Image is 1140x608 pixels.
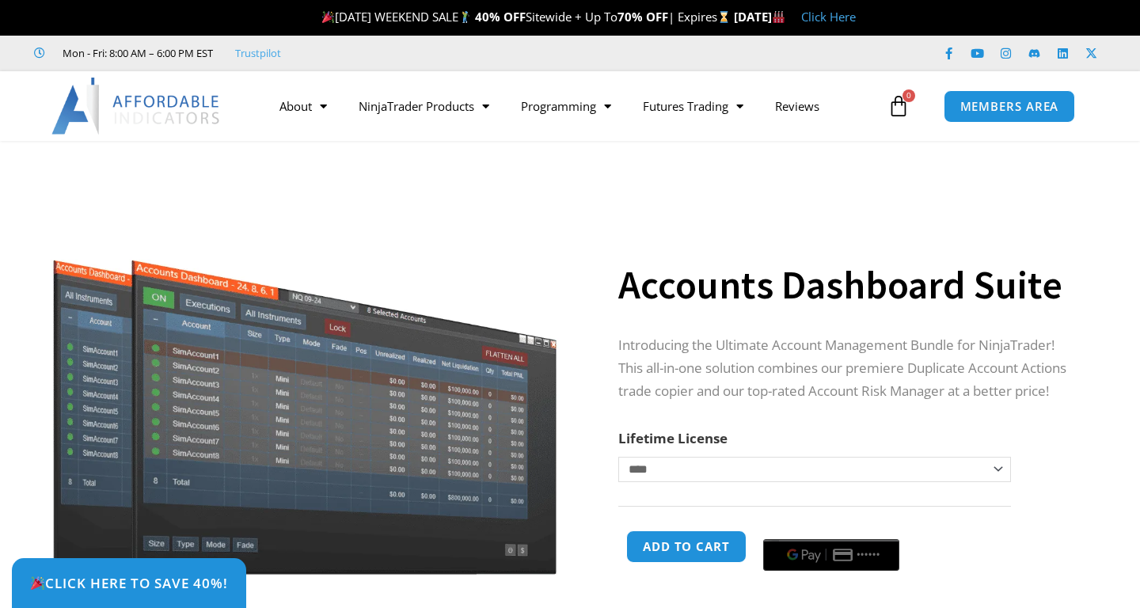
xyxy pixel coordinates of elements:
img: ⌛ [718,11,730,23]
strong: 70% OFF [617,9,668,25]
strong: 40% OFF [475,9,526,25]
a: Futures Trading [627,88,759,124]
img: Screenshot 2024-08-26 155710eeeee | Affordable Indicators – NinjaTrader [51,169,560,575]
span: [DATE] WEEKEND SALE Sitewide + Up To | Expires [318,9,734,25]
img: 🎉 [31,576,44,590]
label: Lifetime License [618,429,728,447]
text: •••••• [857,549,880,560]
a: Programming [505,88,627,124]
a: About [264,88,343,124]
strong: [DATE] [734,9,785,25]
a: Reviews [759,88,835,124]
p: Introducing the Ultimate Account Management Bundle for NinjaTrader! This all-in-one solution comb... [618,334,1081,403]
a: 🎉Click Here to save 40%! [12,558,246,608]
img: LogoAI | Affordable Indicators – NinjaTrader [51,78,222,135]
a: NinjaTrader Products [343,88,505,124]
nav: Menu [264,88,883,124]
a: MEMBERS AREA [944,90,1076,123]
span: Click Here to save 40%! [30,576,228,590]
a: Trustpilot [235,44,281,63]
button: Add to cart [626,530,747,563]
img: 🎉 [322,11,334,23]
span: MEMBERS AREA [960,101,1059,112]
span: Mon - Fri: 8:00 AM – 6:00 PM EST [59,44,213,63]
a: Click Here [801,9,856,25]
img: 🏌️‍♂️ [459,11,471,23]
img: 🏭 [773,11,785,23]
a: 0 [864,83,933,129]
h1: Accounts Dashboard Suite [618,257,1081,313]
button: Buy with GPay [763,539,899,571]
span: 0 [902,89,915,102]
iframe: Secure payment input frame [760,528,902,530]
